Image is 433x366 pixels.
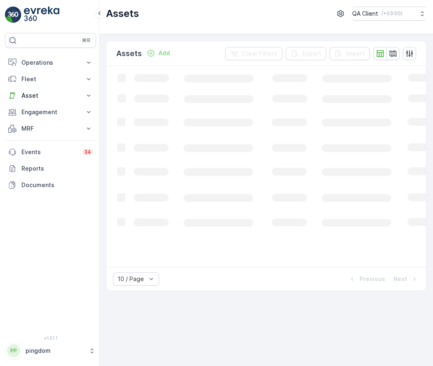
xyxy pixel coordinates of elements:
[106,7,139,20] p: Assets
[82,37,90,44] p: ⌘B
[5,342,96,359] button: PPpingdom
[393,274,419,284] button: Next
[26,347,85,355] p: pingdom
[352,9,378,18] p: QA Client
[360,275,385,283] p: Previous
[5,177,96,193] a: Documents
[21,75,80,83] p: Fleet
[5,160,96,177] a: Reports
[21,59,80,67] p: Operations
[393,275,407,283] p: Next
[116,48,142,59] p: Assets
[5,54,96,71] button: Operations
[5,7,21,23] img: logo
[158,49,170,57] p: Add
[5,120,96,137] button: MRF
[5,335,96,340] span: v 1.51.1
[24,7,59,23] img: logo_light-DOdMpM7g.png
[21,124,80,133] p: MRF
[21,91,80,100] p: Asset
[286,47,326,60] button: Export
[381,10,402,17] p: ( +03:00 )
[21,108,80,116] p: Engagement
[242,49,278,58] p: Clear Filters
[7,344,20,357] div: PP
[5,71,96,87] button: Fleet
[302,49,321,58] p: Export
[21,181,93,189] p: Documents
[329,47,370,60] button: Import
[225,47,282,60] button: Clear Filters
[21,164,93,173] p: Reports
[352,7,426,21] button: QA Client(+03:00)
[346,49,365,58] p: Import
[84,149,91,155] p: 34
[5,104,96,120] button: Engagement
[347,274,386,284] button: Previous
[144,48,173,58] button: Add
[5,87,96,104] button: Asset
[5,144,96,160] a: Events34
[21,148,78,156] p: Events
